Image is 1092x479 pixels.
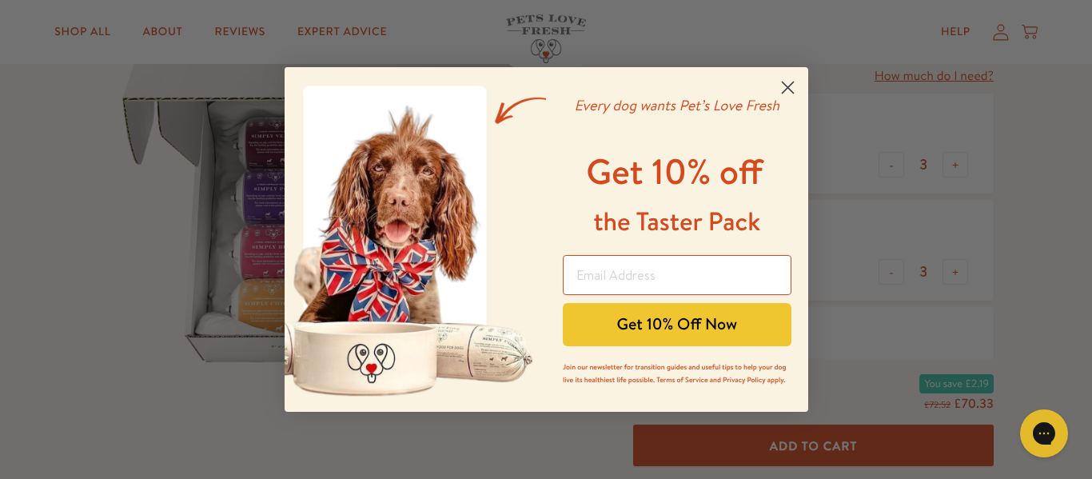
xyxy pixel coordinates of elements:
em: Every dog wants Pet’s Love Fresh [574,95,779,115]
button: Close dialog [774,74,802,102]
iframe: Gorgias live chat messenger [1012,404,1076,463]
button: Get 10% Off Now [563,303,791,346]
span: the Taster Pack [593,204,760,239]
img: a400ef88-77f9-4908-94a9-4c138221a682.jpeg [285,67,547,412]
span: Get 10% off [586,147,763,196]
input: Email Address [563,255,791,295]
span: Join our newsletter for transition guides and useful tips to help your dog live its healthiest li... [563,361,786,385]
